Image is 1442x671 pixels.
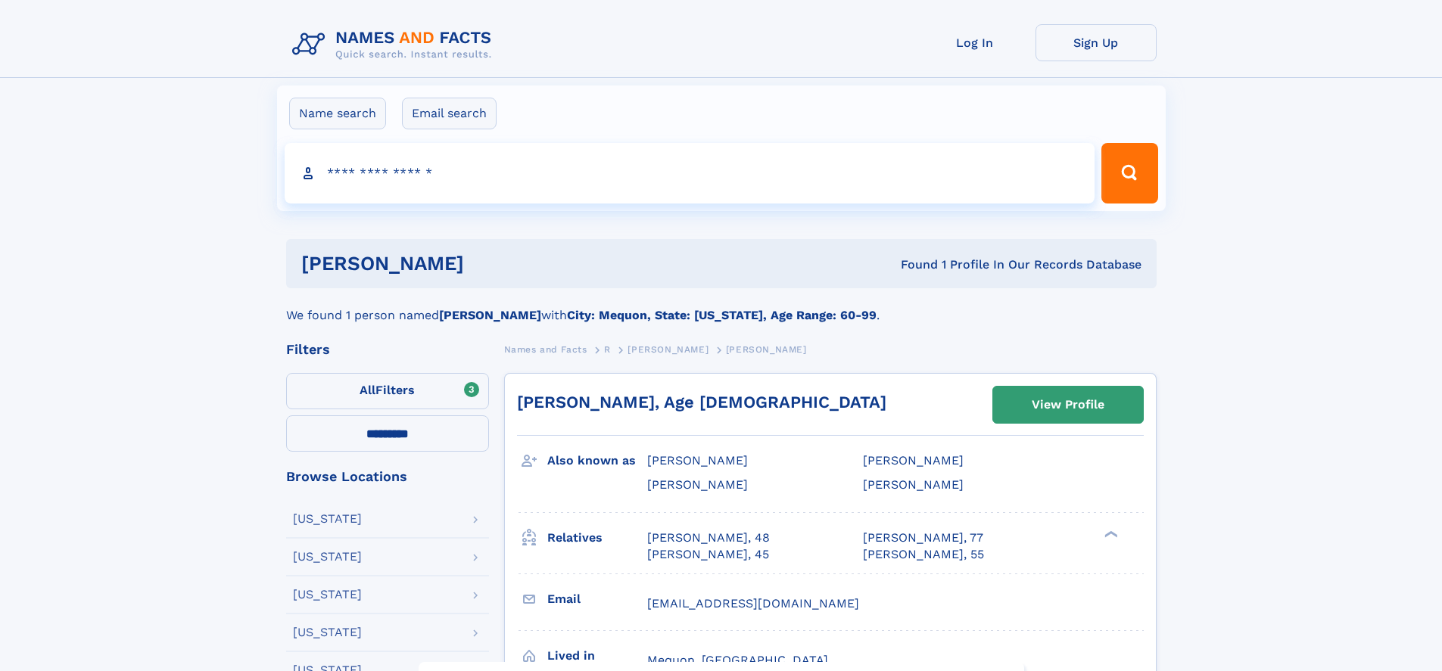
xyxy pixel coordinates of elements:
[682,256,1141,273] div: Found 1 Profile In Our Records Database
[285,143,1095,203] input: search input
[547,643,647,669] h3: Lived in
[567,308,877,322] b: City: Mequon, State: [US_STATE], Age Range: 60-99
[1101,529,1119,539] div: ❯
[647,596,859,610] span: [EMAIL_ADDRESS][DOMAIN_NAME]
[647,453,748,468] span: [PERSON_NAME]
[504,340,587,359] a: Names and Facts
[293,626,362,638] div: [US_STATE]
[402,98,497,129] label: Email search
[547,586,647,612] h3: Email
[517,393,886,412] a: [PERSON_NAME], Age [DEMOGRAPHIC_DATA]
[547,525,647,551] h3: Relatives
[286,343,489,356] div: Filters
[914,24,1036,61] a: Log In
[286,470,489,483] div: Browse Locations
[1101,143,1157,203] button: Search Button
[301,254,683,273] h1: [PERSON_NAME]
[628,340,709,359] a: [PERSON_NAME]
[863,546,984,563] a: [PERSON_NAME], 55
[360,383,375,397] span: All
[439,308,541,322] b: [PERSON_NAME]
[293,513,362,525] div: [US_STATE]
[286,373,489,409] label: Filters
[647,477,748,492] span: [PERSON_NAME]
[647,546,769,563] a: [PERSON_NAME], 45
[726,344,807,355] span: [PERSON_NAME]
[289,98,386,129] label: Name search
[863,477,964,492] span: [PERSON_NAME]
[286,24,504,65] img: Logo Names and Facts
[604,340,611,359] a: R
[547,448,647,474] h3: Also known as
[293,551,362,563] div: [US_STATE]
[286,288,1157,325] div: We found 1 person named with .
[993,387,1143,423] a: View Profile
[1032,387,1104,422] div: View Profile
[293,589,362,601] div: [US_STATE]
[863,530,983,546] a: [PERSON_NAME], 77
[604,344,611,355] span: R
[863,453,964,468] span: [PERSON_NAME]
[1036,24,1157,61] a: Sign Up
[628,344,709,355] span: [PERSON_NAME]
[647,653,828,667] span: Mequon, [GEOGRAPHIC_DATA]
[647,530,770,546] a: [PERSON_NAME], 48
